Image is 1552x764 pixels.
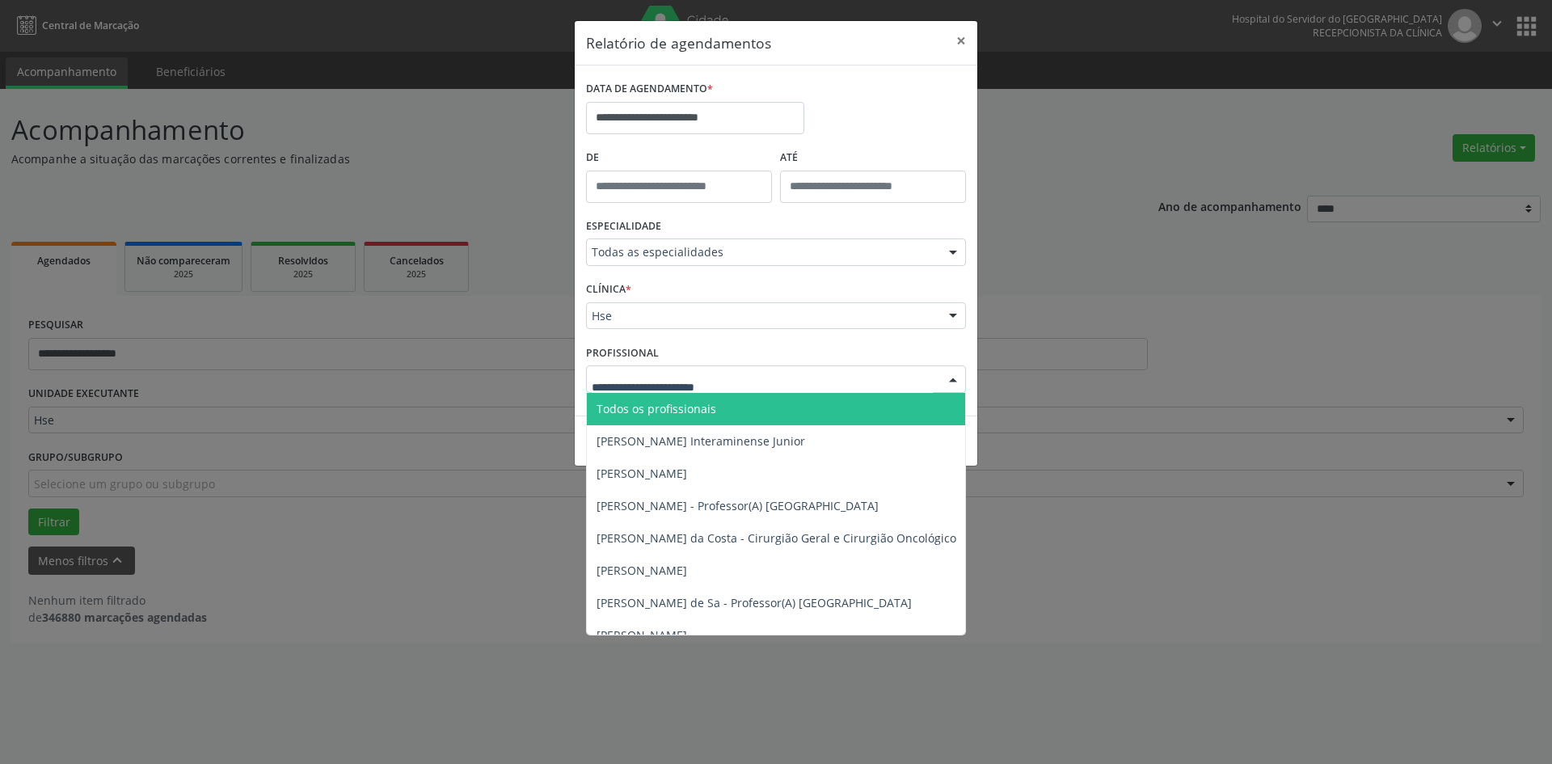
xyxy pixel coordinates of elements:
span: [PERSON_NAME] Interaminense Junior [597,433,805,449]
label: De [586,146,772,171]
span: [PERSON_NAME] - Professor(A) [GEOGRAPHIC_DATA] [597,498,879,513]
span: [PERSON_NAME] [597,627,687,643]
span: [PERSON_NAME] [597,466,687,481]
h5: Relatório de agendamentos [586,32,771,53]
label: DATA DE AGENDAMENTO [586,77,713,102]
button: Close [945,21,977,61]
label: ESPECIALIDADE [586,214,661,239]
label: CLÍNICA [586,277,631,302]
span: [PERSON_NAME] de Sa - Professor(A) [GEOGRAPHIC_DATA] [597,595,912,610]
label: ATÉ [780,146,966,171]
span: Hse [592,308,933,324]
span: Todos os profissionais [597,401,716,416]
span: [PERSON_NAME] da Costa - Cirurgião Geral e Cirurgião Oncológico [597,530,956,546]
span: Todas as especialidades [592,244,933,260]
span: [PERSON_NAME] [597,563,687,578]
label: PROFISSIONAL [586,340,659,365]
